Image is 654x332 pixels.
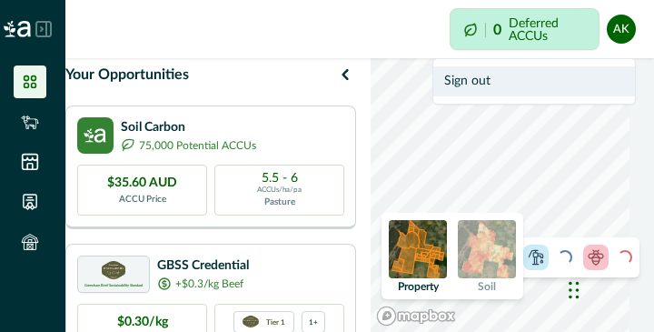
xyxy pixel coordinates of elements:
[607,7,636,51] button: Adeline Kosim
[264,196,295,209] p: Pasture
[376,306,456,327] a: Mapbox logo
[458,220,516,278] img: soil preview
[563,245,654,332] iframe: Chat Widget
[117,313,168,332] p: $0.30/kg
[509,16,586,43] p: Deferred ACCUs
[121,118,256,137] p: Soil Carbon
[157,257,249,276] p: GBSS Credential
[243,316,259,328] img: certification logo
[257,185,302,196] p: ACCUs/ha/pa
[262,172,298,185] p: 5.5 - 6
[493,23,501,37] p: 0
[266,316,285,327] p: Tier 1
[478,281,496,292] p: Soil
[107,174,177,193] p: $35.60 AUD
[84,284,143,287] p: Greenham Beef Sustainability Standard
[433,66,635,96] button: Sign out
[119,193,166,206] p: ACCU Price
[139,137,256,154] p: 75,000 Potential ACCUs
[102,261,125,279] img: certification logo
[175,276,243,292] p: +$0.3/kg Beef
[389,220,447,278] img: property preview
[569,263,580,317] div: Drag
[65,64,189,86] p: Your Opportunities
[4,21,31,37] img: Logo
[309,316,318,327] p: 1+
[398,281,439,292] p: Property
